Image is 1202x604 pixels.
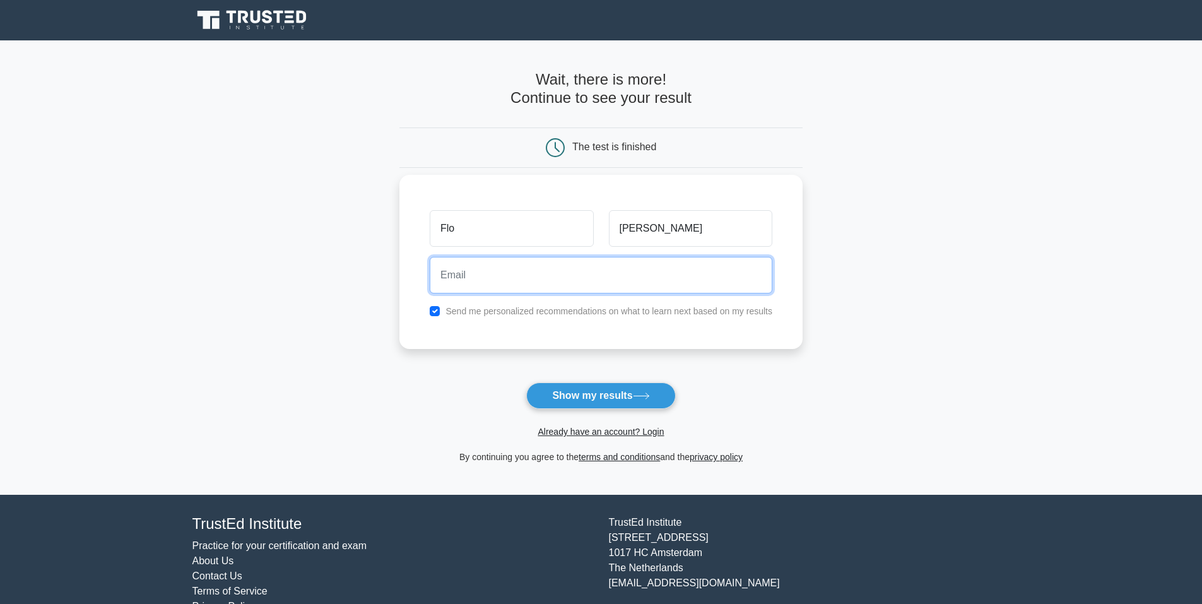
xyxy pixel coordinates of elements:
[192,515,594,533] h4: TrustEd Institute
[192,571,242,581] a: Contact Us
[690,452,743,462] a: privacy policy
[445,306,772,316] label: Send me personalized recommendations on what to learn next based on my results
[430,257,772,293] input: Email
[192,540,367,551] a: Practice for your certification and exam
[526,382,675,409] button: Show my results
[192,586,268,596] a: Terms of Service
[609,210,772,247] input: Last name
[579,452,660,462] a: terms and conditions
[392,449,810,465] div: By continuing you agree to the and the
[538,427,664,437] a: Already have an account? Login
[192,555,234,566] a: About Us
[572,141,656,152] div: The test is finished
[430,210,593,247] input: First name
[399,71,803,107] h4: Wait, there is more! Continue to see your result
